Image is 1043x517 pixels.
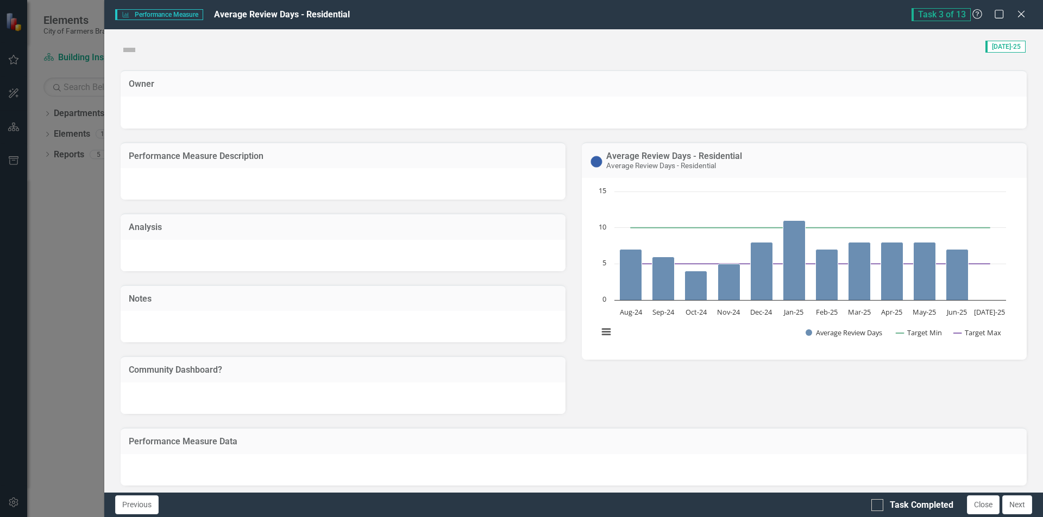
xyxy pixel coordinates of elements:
text: Mar-25 [848,307,871,317]
h3: Performance Measure Description [129,151,557,161]
span: Average Review Days - Residential [214,9,350,20]
button: Show Average Review Days [806,328,884,337]
path: Apr-25, 8. Average Review Days. [881,242,903,300]
h3: Analysis [129,222,557,232]
text: 0 [602,294,606,304]
h3: Owner [129,79,1019,89]
text: Oct-24 [686,307,707,317]
text: [DATE]-25 [974,307,1005,317]
button: Show Target Max [954,328,1001,337]
h3: Notes [129,294,557,304]
path: May-25, 8. Average Review Days. [914,242,936,300]
a: Average Review Days - Residential [606,151,742,161]
img: No Information [590,155,603,168]
path: Dec-24, 8. Average Review Days. [751,242,773,300]
path: Aug-24, 7. Average Review Days. [620,249,642,300]
small: Average Review Days - Residential [606,161,716,170]
text: Feb-25 [816,307,838,317]
path: Mar-25, 8. Average Review Days. [849,242,871,300]
g: Target Min, series 2 of 3. Line with 12 data points. [629,225,992,229]
button: Show Target Min [896,328,942,337]
text: Nov-24 [717,307,740,317]
button: Previous [115,495,159,514]
text: 5 [602,258,606,267]
path: Oct-24, 4. Average Review Days. [685,271,707,300]
path: Sep-24, 6. Average Review Days. [652,257,675,300]
button: Next [1002,495,1032,514]
text: 15 [599,186,606,195]
text: Dec-24 [750,307,772,317]
text: Jan-25 [783,307,803,317]
path: Nov-24, 5. Average Review Days. [718,264,740,300]
path: Jan-25, 11. Average Review Days. [783,220,806,300]
text: Aug-24 [620,307,643,317]
div: Chart. Highcharts interactive chart. [593,186,1016,349]
path: Feb-25, 7. Average Review Days. [816,249,838,300]
text: May-25 [913,307,936,317]
span: Performance Measure [115,9,203,20]
div: Task Completed [890,499,953,512]
svg: Interactive chart [593,186,1011,349]
g: Average Review Days, series 1 of 3. Bar series with 12 bars. [620,192,990,301]
button: View chart menu, Chart [599,324,614,340]
span: [DATE]-25 [985,41,1026,53]
text: Apr-25 [881,307,902,317]
img: Not Defined [121,41,138,59]
span: Task 3 of 13 [912,8,971,21]
text: 10 [599,222,606,232]
button: Close [967,495,1000,514]
text: Sep-24 [652,307,675,317]
path: Jun-25, 7. Average Review Days. [946,249,969,300]
h3: Performance Measure Data [129,437,1019,446]
h3: Community Dashboard? [129,365,557,375]
text: Jun-25 [946,307,967,317]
